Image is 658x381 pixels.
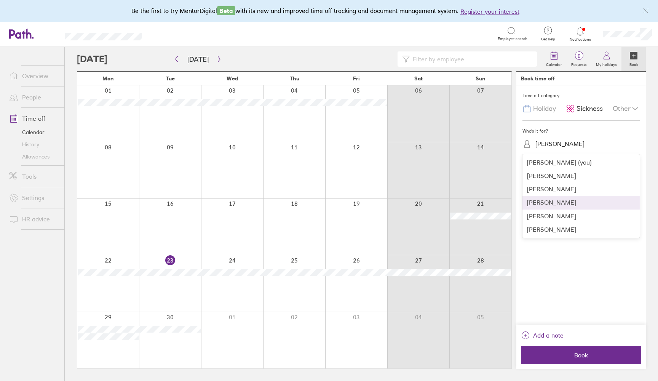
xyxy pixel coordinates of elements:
[591,47,621,71] a: My holidays
[3,169,64,184] a: Tools
[522,156,640,169] div: [PERSON_NAME] (you)
[522,169,640,182] div: [PERSON_NAME]
[3,111,64,126] a: Time off
[3,138,64,150] a: History
[460,7,519,16] button: Register your interest
[131,6,527,16] div: Be the first to try MentorDigital with its new and improved time off tracking and document manage...
[227,75,238,82] span: Wed
[533,329,564,341] span: Add a note
[621,47,646,71] a: Book
[3,190,64,205] a: Settings
[591,60,621,67] label: My holidays
[522,90,640,101] div: Time off category
[3,126,64,138] a: Calendar
[3,150,64,163] a: Allowances
[353,75,360,82] span: Fri
[181,53,215,66] button: [DATE]
[526,352,636,359] span: Book
[476,75,486,82] span: Sun
[166,75,175,82] span: Tue
[577,105,603,113] span: Sickness
[541,60,567,67] label: Calendar
[522,223,640,236] div: [PERSON_NAME]
[410,52,532,66] input: Filter by employee
[567,53,591,59] span: 0
[163,30,182,37] div: Search
[536,37,561,42] span: Get help
[568,26,593,42] a: Notifications
[102,75,114,82] span: Mon
[521,346,641,364] button: Book
[217,6,235,15] span: Beta
[522,196,640,209] div: [PERSON_NAME]
[625,60,643,67] label: Book
[522,182,640,196] div: [PERSON_NAME]
[290,75,299,82] span: Thu
[521,329,564,341] button: Add a note
[535,140,585,147] div: [PERSON_NAME]
[541,47,567,71] a: Calendar
[3,68,64,83] a: Overview
[522,125,640,137] div: Who's it for?
[3,90,64,105] a: People
[522,210,640,223] div: [PERSON_NAME]
[567,60,591,67] label: Requests
[498,37,527,41] span: Employee search
[533,105,556,113] span: Holiday
[3,211,64,227] a: HR advice
[521,75,555,82] div: Book time off
[414,75,423,82] span: Sat
[567,47,591,71] a: 0Requests
[613,101,640,116] div: Other
[568,37,593,42] span: Notifications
